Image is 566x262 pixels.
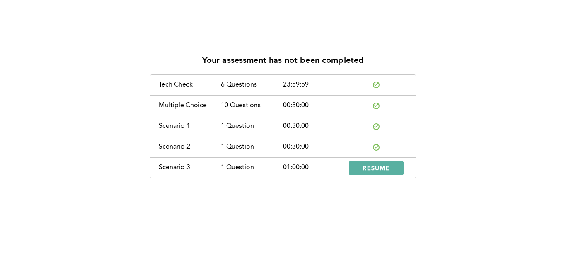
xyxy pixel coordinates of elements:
div: 23:59:59 [283,81,345,89]
div: 6 Questions [221,81,283,89]
div: 00:30:00 [283,123,345,130]
div: 00:30:00 [283,143,345,151]
div: Tech Check [159,81,221,89]
div: 00:30:00 [283,102,345,109]
div: 10 Questions [221,102,283,109]
div: Multiple Choice [159,102,221,109]
div: 01:00:00 [283,164,345,171]
div: Scenario 3 [159,164,221,171]
p: Your assessment has not been completed [202,56,364,66]
div: 1 Question [221,123,283,130]
div: Scenario 1 [159,123,221,130]
span: RESUME [363,164,390,172]
button: RESUME [349,161,404,175]
div: 1 Question [221,164,283,171]
div: Scenario 2 [159,143,221,151]
div: 1 Question [221,143,283,151]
